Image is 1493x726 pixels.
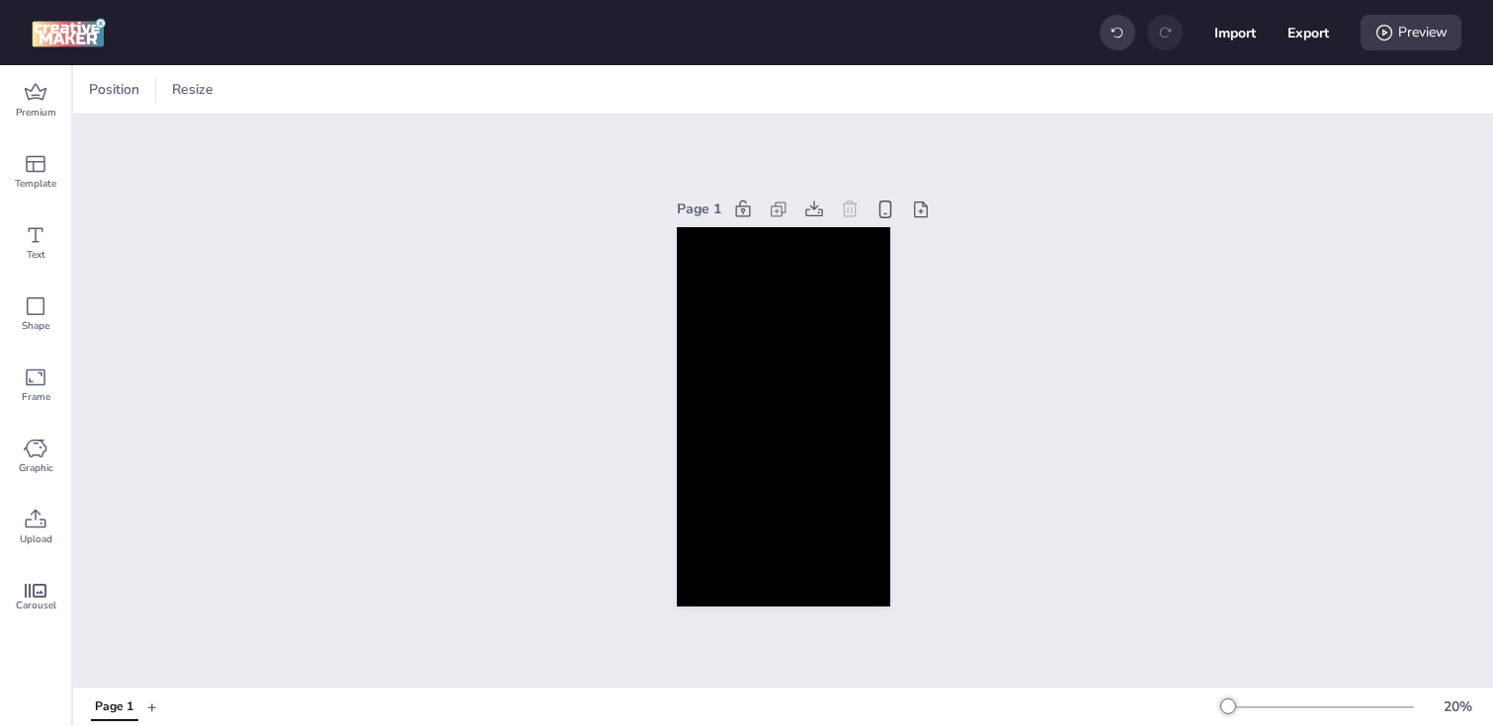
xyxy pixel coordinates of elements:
[32,18,106,47] img: logo Creative Maker
[677,199,721,219] div: Page 1
[22,318,49,334] span: Shape
[19,460,53,476] span: Graphic
[27,247,45,263] span: Text
[1434,696,1481,717] div: 20 %
[1287,12,1329,53] button: Export
[81,689,147,724] div: Tabs
[168,79,217,100] span: Resize
[20,531,52,547] span: Upload
[85,79,143,100] span: Position
[1361,15,1461,50] div: Preview
[16,598,56,613] span: Carousel
[147,689,157,724] button: +
[22,389,50,405] span: Frame
[16,105,56,121] span: Premium
[15,176,56,192] span: Template
[1214,12,1256,53] button: Import
[95,698,133,716] div: Page 1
